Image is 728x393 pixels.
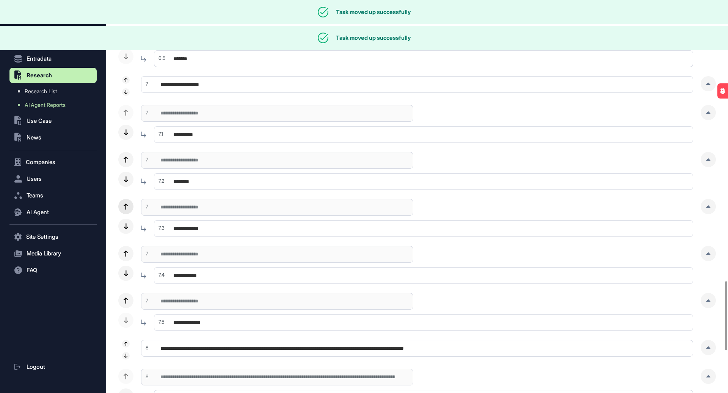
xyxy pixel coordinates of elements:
span: News [27,135,41,141]
button: Teams [9,188,97,203]
button: Companies [9,155,97,170]
span: Entradata [27,56,52,62]
span: Companies [26,159,55,165]
span: Research List [25,88,57,94]
button: News [9,130,97,145]
div: 7.5 [154,318,165,326]
span: Teams [27,193,43,199]
span: Media Library [27,251,61,257]
button: Users [9,171,97,186]
span: AI Agent [27,209,49,215]
div: 8 [141,344,149,352]
div: Task moved up successfully [336,9,411,16]
div: 7.1 [154,130,163,138]
button: Use Case [9,113,97,128]
button: Media Library [9,246,97,261]
button: Site Settings [9,229,97,244]
div: Task moved up successfully [336,34,411,41]
span: Research [27,72,52,78]
div: 6.5 [154,55,166,62]
div: 7.3 [154,224,165,232]
div: 7 [141,80,148,88]
span: Logout [27,364,45,370]
button: AI Agent [9,205,97,220]
button: Entradata [9,51,97,66]
div: 7 [141,156,148,164]
span: Site Settings [26,234,58,240]
div: 7.2 [154,177,164,185]
button: FAQ [9,263,97,278]
span: Users [27,176,42,182]
a: Logout [9,359,97,374]
div: 7.4 [154,271,165,279]
div: 7 [141,250,148,258]
div: 7 [141,203,148,211]
span: Use Case [27,118,52,124]
a: Research List [13,85,97,98]
a: AI Agent Reports [13,98,97,112]
button: Research [9,68,97,83]
div: 7 [141,109,148,117]
span: AI Agent Reports [25,102,66,108]
div: 7 [141,297,148,305]
div: 8 [141,373,149,380]
span: FAQ [27,267,37,273]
